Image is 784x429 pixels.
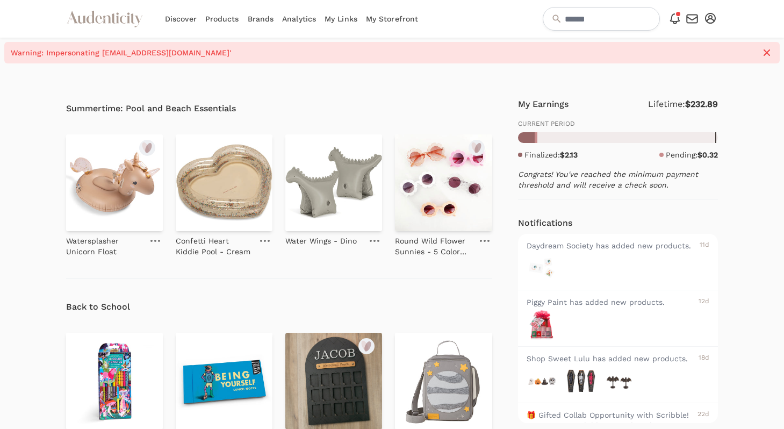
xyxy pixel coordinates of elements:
p: Pending: [666,149,718,160]
img: Round Wild Flower Sunnies - 5 Color Options [395,134,492,231]
div: 18d [699,353,709,364]
p: Round Wild Flower Sunnies - 5 Color Options [395,235,472,257]
div: Piggy Paint has added new products. [527,297,695,308]
div: 11d [700,240,709,251]
a: Round Wild Flower Sunnies - 5 Color Options [395,231,472,257]
img: Watersplasher Unicorn Float [66,134,163,231]
div: Daydream Society has added new products. [527,240,696,251]
p: CURRENT PERIOD [518,119,718,128]
p: Confetti Heart Kiddie Pool - Cream [176,235,253,257]
img: Confetti Heart Kiddie Pool - Cream [176,134,272,231]
div: 12d [699,297,709,308]
h4: Back to School [66,301,492,313]
p: Congrats! You've reached the minimum payment threshold and will receive a check soon. [518,169,718,190]
img: Water Wings - Dino [285,134,382,231]
p: Watersplasher Unicorn Float [66,235,143,257]
img: Shop-Sweet-Lulu-Twinkle-Bat-Candlestick-2-Size-Options_1000x.png.jpg [604,366,634,396]
h4: Notifications [518,217,572,230]
strong: $2.13 [560,151,578,159]
img: Shop-Sweet-Lulu-Mini-Halloween-Pinata_1000x.png.jpg [527,366,557,396]
strong: $0.32 [697,151,718,159]
a: Piggy Paint has added new products. 12d [518,290,718,346]
img: MerryMistleTOESfront_1_1000x.jpg [527,310,557,340]
img: Shop-Sweet-Lulu-Stretchy-Skeletons_1000x.png.jpg [565,366,595,396]
div: Shop Sweet Lulu has added new products. [527,353,695,364]
a: Shop Sweet Lulu has added new products. 18d [518,346,718,403]
p: Lifetime: [648,98,718,111]
a: Daydream Society has added new products. 11d [518,234,718,290]
img: 1091-05_1000x.png.jpg [527,253,557,283]
h4: Summertime: Pool and Beach Essentials [66,102,492,115]
a: Water Wings - Dino [285,231,357,246]
strong: $232.89 [685,99,718,109]
a: Watersplasher Unicorn Float [66,231,143,257]
a: Confetti Heart Kiddie Pool - Cream [176,231,253,257]
p: Water Wings - Dino [285,235,357,246]
h4: My Earnings [518,98,569,111]
span: Warning: Impersonating [EMAIL_ADDRESS][DOMAIN_NAME]' [11,47,755,58]
p: Finalized: [524,149,578,160]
